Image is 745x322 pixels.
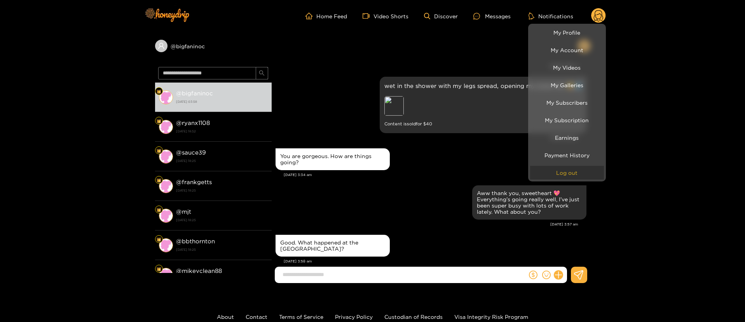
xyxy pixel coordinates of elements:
[530,78,604,92] a: My Galleries
[530,96,604,109] a: My Subscribers
[530,26,604,39] a: My Profile
[530,43,604,57] a: My Account
[530,131,604,144] a: Earnings
[530,113,604,127] a: My Subscription
[530,166,604,179] button: Log out
[530,61,604,74] a: My Videos
[530,148,604,162] a: Payment History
